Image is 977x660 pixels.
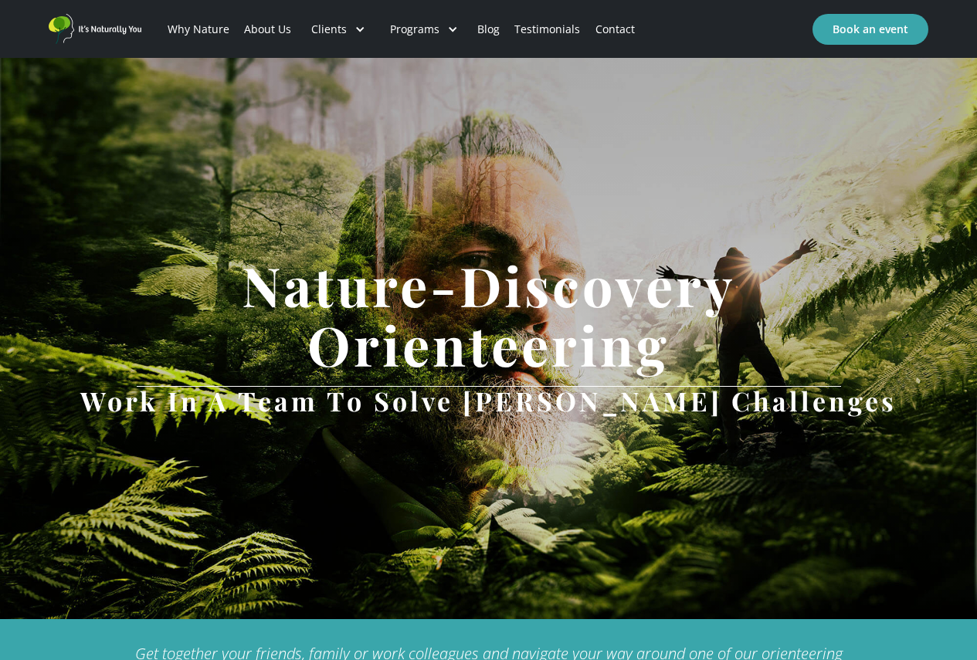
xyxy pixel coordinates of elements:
[311,22,347,37] div: Clients
[80,387,897,415] h2: Work in a team to solve [PERSON_NAME] challenges
[588,3,642,56] a: Contact
[236,3,298,56] a: About Us
[812,14,928,45] a: Book an event
[507,3,588,56] a: Testimonials
[49,14,141,44] a: home
[299,3,378,56] div: Clients
[390,22,439,37] div: Programs
[470,3,507,56] a: Blog
[160,3,236,56] a: Why Nature
[49,256,929,374] h1: Nature-Discovery Orienteering
[378,3,470,56] div: Programs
